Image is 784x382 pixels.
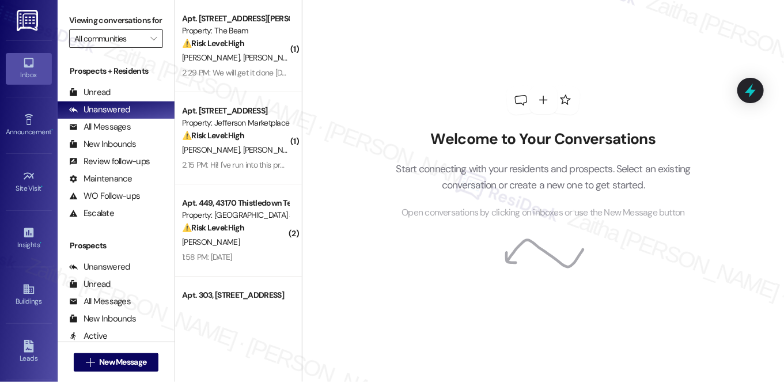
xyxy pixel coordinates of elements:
[69,156,150,168] div: Review follow-ups
[182,252,232,262] div: 1:58 PM: [DATE]
[182,209,289,221] div: Property: [GEOGRAPHIC_DATA] at [GEOGRAPHIC_DATA]
[378,130,708,149] h2: Welcome to Your Conversations
[58,65,175,77] div: Prospects + Residents
[41,183,43,191] span: •
[6,336,52,368] a: Leads
[69,121,131,133] div: All Messages
[69,104,130,116] div: Unanswered
[69,190,140,202] div: WO Follow-ups
[69,12,163,29] label: Viewing conversations for
[402,206,685,220] span: Open conversations by clicking on inboxes or use the New Message button
[6,279,52,311] a: Buildings
[182,38,244,48] strong: ⚠️ Risk Level: High
[182,52,243,63] span: [PERSON_NAME]
[69,261,130,273] div: Unanswered
[69,296,131,308] div: All Messages
[51,126,53,134] span: •
[69,86,111,99] div: Unread
[6,167,52,198] a: Site Visit •
[69,330,108,342] div: Active
[6,53,52,84] a: Inbox
[182,105,289,117] div: Apt. [STREET_ADDRESS]
[86,358,94,367] i: 
[17,10,40,31] img: ResiDesk Logo
[182,130,244,141] strong: ⚠️ Risk Level: High
[182,13,289,25] div: Apt. [STREET_ADDRESS][PERSON_NAME]
[378,161,708,194] p: Start connecting with your residents and prospects. Select an existing conversation or create a n...
[243,145,301,155] span: [PERSON_NAME]
[69,138,136,150] div: New Inbounds
[182,289,289,301] div: Apt. 303, [STREET_ADDRESS]
[243,52,301,63] span: [PERSON_NAME]
[99,356,146,368] span: New Message
[40,239,41,247] span: •
[6,223,52,254] a: Insights •
[74,29,145,48] input: All communities
[182,237,240,247] span: [PERSON_NAME]
[182,197,289,209] div: Apt. 449, 43170 Thistledown Ter
[182,222,244,233] strong: ⚠️ Risk Level: High
[182,117,289,129] div: Property: Jefferson Marketplace
[69,173,132,185] div: Maintenance
[150,34,157,43] i: 
[182,25,289,37] div: Property: The Beam
[182,145,243,155] span: [PERSON_NAME]
[74,353,159,372] button: New Message
[69,313,136,325] div: New Inbounds
[69,278,111,290] div: Unread
[69,207,114,220] div: Escalate
[58,240,175,252] div: Prospects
